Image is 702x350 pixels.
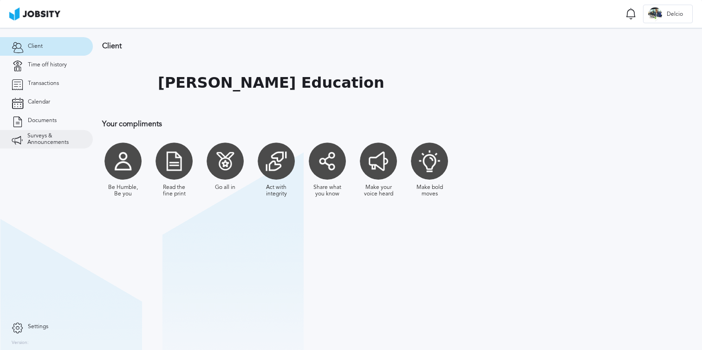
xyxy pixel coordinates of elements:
span: Transactions [28,80,59,87]
button: DDelcio [643,5,693,23]
img: ab4bad089aa723f57921c736e9817d99.png [9,7,60,20]
div: Act with integrity [260,184,292,197]
div: Read the fine print [158,184,190,197]
span: Surveys & Announcements [27,133,81,146]
span: Client [28,43,43,50]
h3: Client [102,42,606,50]
label: Version: [12,340,29,346]
span: Documents [28,117,57,124]
div: Be Humble, Be you [107,184,139,197]
h3: Your compliments [102,120,606,128]
span: Delcio [662,11,688,18]
span: Settings [28,324,48,330]
span: Calendar [28,99,50,105]
span: Time off history [28,62,67,68]
div: Make bold moves [413,184,446,197]
div: D [648,7,662,21]
div: Make your voice heard [362,184,395,197]
div: Share what you know [311,184,344,197]
div: Go all in [215,184,235,191]
h1: [PERSON_NAME] Education [158,74,384,91]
